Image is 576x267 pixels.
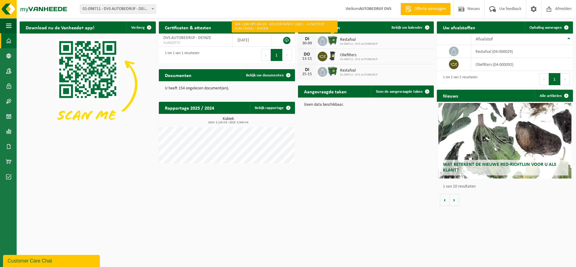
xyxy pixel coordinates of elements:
[271,49,283,61] button: 1
[437,21,481,33] h2: Uw afvalstoffen
[162,48,199,62] div: 1 tot 1 van 1 resultaten
[476,37,493,42] span: Afvalstof
[391,26,423,30] span: Bekijk uw kalender
[126,21,155,34] button: Verberg
[471,58,573,71] td: oliefilters (04-000092)
[80,5,156,14] span: 01-098711 - DVS AUTOBEDRIJF - DEINZE
[371,85,433,98] a: Toon de aangevraagde taken
[535,90,572,102] a: Alle artikelen
[233,34,271,47] td: [DATE]
[283,49,292,61] button: Next
[525,21,572,34] a: Ophaling aanvragen
[413,6,447,12] span: Offerte aanvragen
[159,21,217,33] h2: Certificaten & attesten
[80,5,156,13] span: 01-098711 - DVS AUTOBEDRIJF - DEINZE
[387,21,433,34] a: Bekijk uw kalender
[301,57,313,61] div: 13-11
[301,67,313,72] div: DI
[450,194,459,206] button: Volgende
[163,36,211,40] span: DVS AUTOBEDRIJF - DEINZE
[298,85,353,97] h2: Aangevraagde taken
[298,21,346,33] h2: Ingeplande taken
[162,121,295,124] span: 2024: 5,120 m3 - 2025: 3,540 m3
[301,52,313,57] div: DO
[301,41,313,46] div: 30-09
[244,21,294,34] a: Bekijk uw certificaten
[440,72,477,86] div: 1 tot 2 van 2 resultaten
[438,103,572,179] a: Wat betekent de nieuwe RED-richtlijn voor u als klant?
[327,35,338,46] img: WB-1100-HPE-GN-01
[261,49,271,61] button: Previous
[159,69,198,81] h2: Documenten
[241,69,294,81] a: Bekijk uw documenten
[131,26,145,30] span: Verberg
[327,66,338,76] img: WB-1100-HPE-GN-01
[440,194,450,206] button: Vorige
[248,26,284,30] span: Bekijk uw certificaten
[327,51,338,61] img: WB-0240-HPE-BK-01
[443,162,556,173] span: Wat betekent de nieuwe RED-richtlijn voor u als klant?
[159,102,220,114] h2: Rapportage 2025 / 2024
[340,68,378,73] span: Restafval
[561,73,570,85] button: Next
[162,117,295,124] h3: Kubiek
[376,90,423,94] span: Toon de aangevraagde taken
[301,72,313,76] div: 25-11
[471,45,573,58] td: restafval (04-000029)
[340,73,378,77] span: 01-098711 - DVS AUTOBEDRIJF
[165,86,289,91] p: U heeft 154 ongelezen document(en).
[549,73,561,85] button: 1
[246,73,284,77] span: Bekijk uw documenten
[304,103,428,107] p: Geen data beschikbaar.
[163,40,228,45] span: VLA610772
[437,90,464,101] h2: Nieuws
[359,7,391,11] strong: AUTOBEDRIJF DVS
[20,21,100,33] h2: Download nu de Vanheede+ app!
[250,102,294,114] a: Bekijk rapportage
[443,185,570,189] p: 1 van 10 resultaten
[539,73,549,85] button: Previous
[20,34,156,135] img: Download de VHEPlus App
[3,254,101,267] iframe: chat widget
[340,58,378,61] span: 01-098711 - DVS AUTOBEDRIJF
[340,42,378,46] span: 01-098711 - DVS AUTOBEDRIJF
[301,37,313,41] div: DI
[340,53,378,58] span: Oliefilters
[529,26,562,30] span: Ophaling aanvragen
[340,37,378,42] span: Restafval
[401,3,450,15] a: Offerte aanvragen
